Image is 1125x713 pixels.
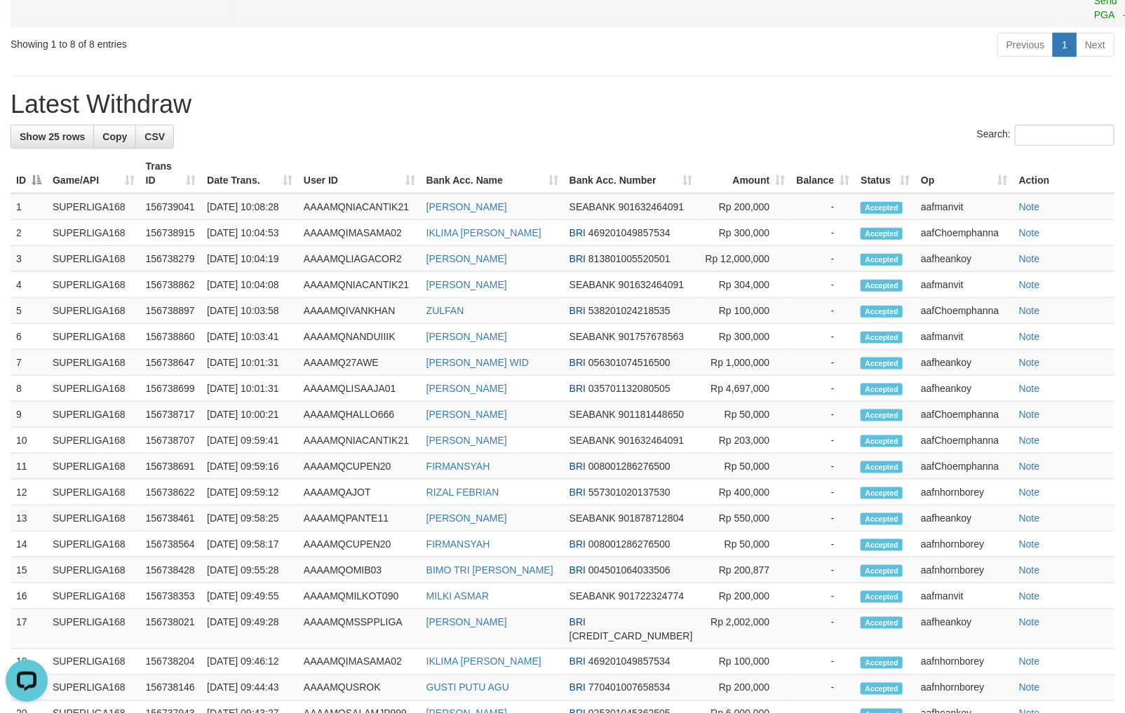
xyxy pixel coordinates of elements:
span: Accepted [861,280,903,292]
span: Accepted [861,539,903,551]
td: 156738428 [140,557,202,583]
span: Accepted [861,487,903,499]
td: 156738862 [140,272,202,298]
span: Copy 813801005520501 to clipboard [588,253,671,264]
span: Accepted [861,657,903,669]
span: BRI [570,253,586,264]
td: Rp 50,000 [699,531,791,557]
span: BRI [570,227,586,238]
label: Search: [977,125,1114,146]
td: - [790,649,855,675]
span: Accepted [861,461,903,473]
td: AAAAMQIVANKHAN [298,298,421,324]
td: SUPERLIGA168 [47,402,140,428]
a: GUSTI PUTU AGU [426,682,509,693]
td: [DATE] 10:03:58 [201,298,298,324]
td: [DATE] 09:49:55 [201,583,298,609]
a: [PERSON_NAME] WID [426,357,529,368]
a: [PERSON_NAME] [426,409,507,420]
td: 156738691 [140,454,202,480]
td: SUPERLIGA168 [47,428,140,454]
td: aafnhornborey [915,557,1013,583]
td: 15 [11,557,47,583]
td: aafmanvit [915,193,1013,220]
a: Note [1019,564,1040,576]
td: 156738353 [140,583,202,609]
a: [PERSON_NAME] [426,331,507,342]
span: SEABANK [570,201,616,212]
span: Copy 901878712804 to clipboard [619,512,684,524]
a: [PERSON_NAME] [426,616,507,627]
th: Game/API: activate to sort column ascending [47,154,140,193]
span: BRI [570,616,586,627]
a: Note [1019,253,1040,264]
td: - [790,220,855,246]
td: Rp 100,000 [699,298,791,324]
span: Copy 469201049857534 to clipboard [588,656,671,667]
td: [DATE] 09:49:28 [201,609,298,649]
td: aafheankoy [915,609,1013,649]
td: - [790,246,855,272]
span: Copy [102,131,127,142]
span: Copy 004501064033506 to clipboard [588,564,671,576]
td: 3 [11,246,47,272]
td: SUPERLIGA168 [47,480,140,505]
td: 17 [11,609,47,649]
a: ZULFAN [426,305,464,316]
td: Rp 200,000 [699,675,791,701]
span: Copy 770401007658534 to clipboard [588,682,671,693]
span: Copy 901181448650 to clipboard [619,409,684,420]
div: Showing 1 to 8 of 8 entries [11,32,458,51]
span: Accepted [861,435,903,447]
td: [DATE] 09:59:12 [201,480,298,505]
a: Note [1019,590,1040,602]
td: 4 [11,272,47,298]
td: SUPERLIGA168 [47,675,140,701]
td: aafheankoy [915,505,1013,531]
td: aafmanvit [915,272,1013,298]
td: Rp 50,000 [699,402,791,428]
a: Copy [93,125,136,149]
a: Note [1019,656,1040,667]
span: Copy 901632464091 to clipboard [619,279,684,290]
a: Note [1019,279,1040,290]
span: Copy 901632464091 to clipboard [619,435,684,446]
td: SUPERLIGA168 [47,246,140,272]
a: [PERSON_NAME] [426,201,507,212]
a: Next [1076,33,1114,57]
td: SUPERLIGA168 [47,324,140,350]
td: - [790,583,855,609]
a: Note [1019,435,1040,446]
td: SUPERLIGA168 [47,220,140,246]
td: [DATE] 10:01:31 [201,376,298,402]
a: Show 25 rows [11,125,94,149]
span: Show 25 rows [20,131,85,142]
span: Copy 056301074516500 to clipboard [588,357,671,368]
td: AAAAMQLISAAJA01 [298,376,421,402]
td: Rp 50,000 [699,454,791,480]
td: aafmanvit [915,324,1013,350]
span: Copy 008001286276500 to clipboard [588,461,671,472]
a: Note [1019,461,1040,472]
a: FIRMANSYAH [426,461,490,472]
a: [PERSON_NAME] [426,279,507,290]
span: SEABANK [570,279,616,290]
span: Copy 901722324774 to clipboard [619,590,684,602]
td: 2 [11,220,47,246]
span: BRI [570,357,586,368]
button: Open LiveChat chat widget [6,6,48,48]
td: 156738699 [140,376,202,402]
td: [DATE] 10:00:21 [201,402,298,428]
td: Rp 200,000 [699,583,791,609]
span: Accepted [861,202,903,214]
td: Rp 4,697,000 [699,376,791,402]
span: Copy 469201049857534 to clipboard [588,227,671,238]
td: [DATE] 09:59:16 [201,454,298,480]
a: [PERSON_NAME] [426,383,507,394]
span: SEABANK [570,590,616,602]
td: SUPERLIGA168 [47,583,140,609]
td: aafChoemphanna [915,428,1013,454]
td: [DATE] 10:03:41 [201,324,298,350]
td: aafheankoy [915,246,1013,272]
td: 156738021 [140,609,202,649]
